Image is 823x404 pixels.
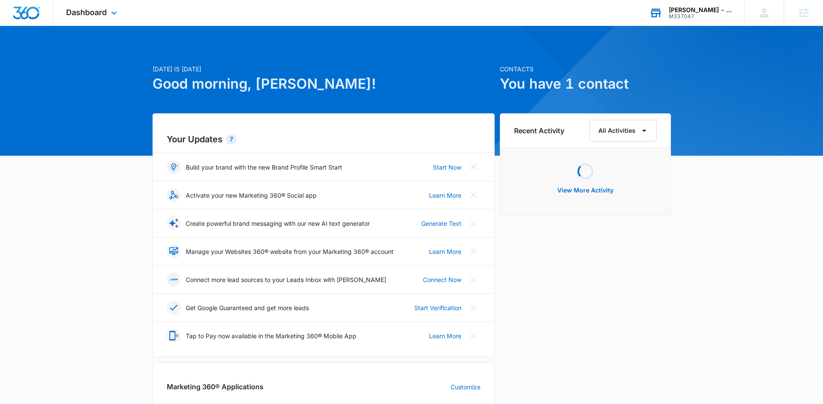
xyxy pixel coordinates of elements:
button: Close [467,273,480,286]
h2: Marketing 360® Applications [167,382,264,392]
p: Get Google Guaranteed and get more leads [186,303,309,312]
a: Learn More [429,247,461,256]
a: Generate Text [421,219,461,228]
button: Close [467,216,480,230]
div: 7 [226,134,237,144]
button: Close [467,244,480,258]
p: Tap to Pay now available in the Marketing 360® Mobile App [186,331,356,340]
a: Learn More [429,331,461,340]
h1: You have 1 contact [500,74,671,94]
span: Dashboard [66,8,107,17]
a: Customize [451,382,480,391]
h6: Recent Activity [514,125,564,136]
p: Create powerful brand messaging with our new AI text generator [186,219,370,228]
div: account name [669,6,732,13]
p: Contacts [500,64,671,74]
h2: Your Updates [167,133,480,146]
button: Close [467,301,480,314]
p: Activate your new Marketing 360® Social app [186,191,317,200]
button: View More Activity [549,180,622,201]
p: [DATE] is [DATE] [153,64,495,74]
button: Close [467,160,480,174]
a: Connect Now [423,275,461,284]
p: Connect more lead sources to your Leads Inbox with [PERSON_NAME] [186,275,386,284]
a: Start Verification [414,303,461,312]
button: All Activities [589,120,657,141]
a: Learn More [429,191,461,200]
p: Manage your Websites 360® website from your Marketing 360® account [186,247,394,256]
h1: Good morning, [PERSON_NAME]! [153,74,495,94]
div: account id [669,13,732,19]
a: Start Now [433,163,461,172]
button: Close [467,188,480,202]
button: Close [467,329,480,343]
p: Build your brand with the new Brand Profile Smart Start [186,163,342,172]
